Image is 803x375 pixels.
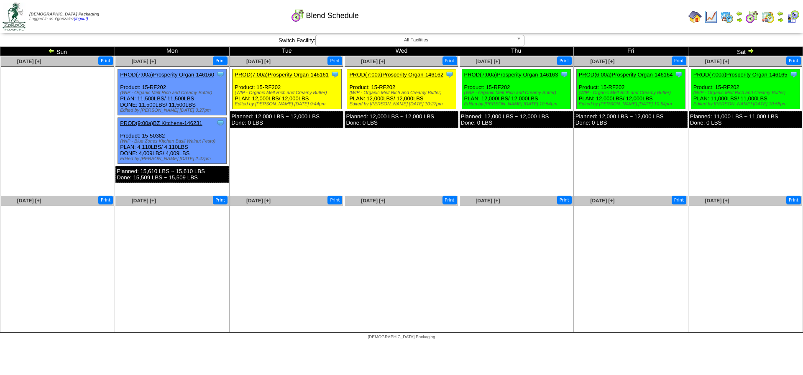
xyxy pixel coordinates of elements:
button: Print [672,56,686,65]
span: All Facilities [319,35,513,45]
span: [DATE] [+] [17,59,41,64]
button: Print [786,56,801,65]
img: zoroco-logo-small.webp [3,3,26,31]
button: Print [557,196,572,204]
div: Planned: 12,000 LBS ~ 12,000 LBS Done: 0 LBS [574,111,688,128]
div: (WIP - Organic Melt Rich and Creamy Butter) [464,90,570,95]
div: Planned: 12,000 LBS ~ 12,000 LBS Done: 0 LBS [230,111,343,128]
span: [DEMOGRAPHIC_DATA] Packaging [29,12,99,17]
img: Tooltip [216,119,225,127]
a: PROD(7:00a)Prosperity Organ-146160 [120,71,214,78]
button: Print [442,196,457,204]
div: Planned: 12,000 LBS ~ 12,000 LBS Done: 0 LBS [345,111,458,128]
img: arrowright.gif [736,17,743,23]
img: arrowright.gif [777,17,784,23]
a: [DATE] [+] [17,198,41,204]
button: Print [98,56,113,65]
a: PROD(6:00a)Prosperity Organ-146164 [579,71,673,78]
img: arrowright.gif [747,47,754,54]
img: home.gif [688,10,702,23]
a: [DATE] [+] [132,59,156,64]
div: Product: 15-RF202 PLAN: 12,000LBS / 12,000LBS [347,69,456,109]
div: Product: 15-RF202 PLAN: 12,000LBS / 12,000LBS [462,69,570,109]
a: PROD(7:00a)Prosperity Organ-146163 [464,71,558,78]
a: PROD(7:00a)Prosperity Organ-146161 [235,71,329,78]
div: (WIP - Organic Melt Rich and Creamy Butter) [579,90,685,95]
button: Print [557,56,572,65]
td: Fri [573,47,688,56]
button: Print [327,56,342,65]
div: Planned: 12,000 LBS ~ 12,000 LBS Done: 0 LBS [460,111,573,128]
button: Print [786,196,801,204]
a: [DATE] [+] [590,59,614,64]
a: [DATE] [+] [246,198,271,204]
img: arrowleft.gif [48,47,55,54]
div: Edited by [PERSON_NAME] [DATE] 9:44pm [235,102,341,107]
a: [DATE] [+] [132,198,156,204]
td: Sat [688,47,803,56]
div: Product: 15-RF202 PLAN: 12,000LBS / 12,000LBS [576,69,685,109]
img: calendarinout.gif [761,10,775,23]
div: (WIP - Organic Melt Rich and Creamy Butter) [120,90,226,95]
img: Tooltip [331,70,339,79]
div: Edited by [PERSON_NAME] [DATE] 2:47pm [120,156,226,161]
img: calendarblend.gif [291,9,304,22]
button: Print [327,196,342,204]
div: Product: 15-RF202 PLAN: 11,500LBS / 11,500LBS DONE: 11,500LBS / 11,500LBS [118,69,227,115]
a: [DATE] [+] [246,59,271,64]
div: Product: 15-RF202 PLAN: 12,000LBS / 12,000LBS [233,69,341,109]
img: line_graph.gif [704,10,718,23]
img: calendarcustomer.gif [786,10,800,23]
td: Wed [344,47,459,56]
button: Print [672,196,686,204]
img: arrowleft.gif [777,10,784,17]
img: Tooltip [675,70,683,79]
a: PROD(7:00a)Prosperity Organ-146162 [349,71,443,78]
div: (WIP - Organic Melt Rich and Creamy Butter) [349,90,455,95]
div: (WIP - Blue Zones Kitchen Basil Walnut Pesto) [120,139,226,144]
img: Tooltip [560,70,568,79]
img: calendarblend.gif [745,10,759,23]
a: (logout) [74,17,88,21]
span: [DEMOGRAPHIC_DATA] Packaging [368,335,435,339]
td: Sun [0,47,115,56]
a: PROD(9:00a)BZ Kitchens-146231 [120,120,202,126]
span: [DATE] [+] [476,59,500,64]
a: [DATE] [+] [361,59,385,64]
a: PROD(7:00a)Prosperity Organ-146165 [693,71,788,78]
div: (WIP - Organic Melt Rich and Creamy Butter) [693,90,800,95]
div: Edited by [PERSON_NAME] [DATE] 10:54pm [464,102,570,107]
a: [DATE] [+] [476,198,500,204]
button: Print [213,56,228,65]
div: Planned: 15,610 LBS ~ 15,610 LBS Done: 15,509 LBS ~ 15,509 LBS [115,166,229,183]
div: Product: 15-RF202 PLAN: 11,000LBS / 11,000LBS [691,69,800,109]
div: Product: 15-50382 PLAN: 4,110LBS / 4,110LBS DONE: 4,009LBS / 4,009LBS [118,118,227,164]
div: Edited by [PERSON_NAME] [DATE] 3:27pm [120,108,226,113]
img: Tooltip [216,70,225,79]
div: Edited by [PERSON_NAME] [DATE] 10:55pm [693,102,800,107]
button: Print [442,56,457,65]
td: Tue [230,47,344,56]
button: Print [213,196,228,204]
img: arrowleft.gif [736,10,743,17]
a: [DATE] [+] [705,59,729,64]
button: Print [98,196,113,204]
span: Blend Schedule [306,11,359,20]
td: Thu [459,47,573,56]
td: Mon [115,47,230,56]
img: Tooltip [790,70,798,79]
a: [DATE] [+] [590,198,614,204]
div: Edited by [PERSON_NAME] [DATE] 10:27pm [349,102,455,107]
a: [DATE] [+] [361,198,385,204]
